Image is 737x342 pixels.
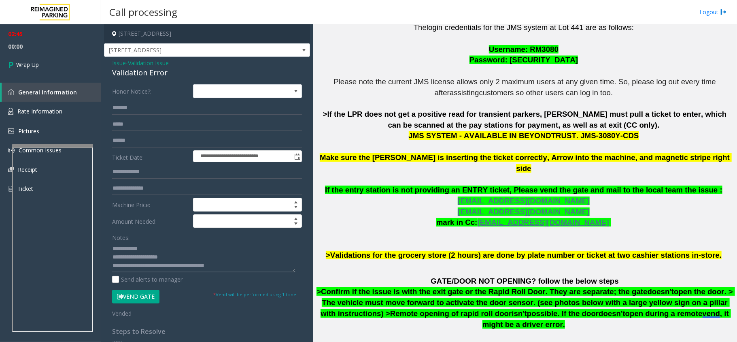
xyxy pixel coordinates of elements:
[469,56,578,64] span: Password: [SECURITY_DATA]
[112,310,132,317] span: Vended
[105,2,181,22] h3: Call processing
[104,44,269,57] span: [STREET_ADDRESS]
[321,287,735,317] span: open the door. > The vehicle must move forward to activate the door sensor. (see photos below wit...
[2,83,101,102] a: General Information
[293,151,302,162] span: Toggle popup
[427,23,634,32] span: login credentials for the JMS system at Lot 441 are as follows:
[8,185,13,192] img: 'icon'
[323,110,729,129] span: >If the LPR does not get a positive read for transient parkers, [PERSON_NAME] must pull a ticket ...
[112,67,302,78] div: Validation Error
[112,275,183,284] label: Send alerts to manager
[8,108,13,115] img: 'icon'
[527,309,599,318] span: possible. If the door
[8,167,14,172] img: 'icon'
[489,45,559,53] span: Username: RM3080
[316,287,647,296] span: >Confirm if the issue is with the exit gate or the Rapid Roll Door. They are separate; the gate
[290,198,302,205] span: Increase value
[18,127,39,135] span: Pictures
[320,153,732,173] span: Make sure the [PERSON_NAME] is inserting the ticket correctly, Arrow into the machine, and magnet...
[458,207,589,216] span: [EMAIL_ADDRESS][DOMAIN_NAME]
[110,84,191,98] label: Honor Notice?:
[458,198,589,205] a: [EMAIL_ADDRESS][DOMAIN_NAME]
[409,131,639,140] span: JMS SYSTEM - AVAILABLE IN BEYONDTRUST. JMS-3080Y-CDS
[450,88,479,97] span: assisting
[436,218,478,227] span: mark in Cc:
[458,209,589,216] a: [EMAIL_ADDRESS][DOMAIN_NAME]
[112,59,126,67] span: Issue
[110,214,191,228] label: Amount Needed:
[290,221,302,228] span: Decrease value
[112,290,159,304] button: Vend Gate
[482,309,731,329] span: , it might be a driver error.
[104,24,310,43] h4: [STREET_ADDRESS]
[479,88,613,97] span: customers so other users can log in too.
[333,77,718,97] span: Please note the current JMS license allows only 2 maximum users at any given time. So, please log...
[17,107,62,115] span: Rate Information
[648,287,674,296] span: doesn't
[290,215,302,221] span: Increase value
[110,150,191,162] label: Ticket Date:
[8,89,14,95] img: 'icon'
[326,251,722,259] span: >Validations for the grocery store (2 hours) are done by plate number or ticket at two cashier st...
[112,328,302,336] h4: Steps to Resolve
[112,231,130,242] label: Notes:
[625,309,703,318] span: open during a remote
[213,291,296,297] small: Vend will be performed using 1 tone
[325,186,722,194] span: If the entry station is not providing an ENTRY ticket, Please vend the gate and mail to the local...
[290,205,302,211] span: Decrease value
[8,147,15,154] img: 'icon'
[126,59,169,67] span: -
[16,60,39,69] span: Wrap Up
[18,88,77,96] span: General Information
[478,218,609,227] span: [EMAIL_ADDRESS][DOMAIN_NAME]
[431,277,618,285] span: GATE/DOOR NOT OPENING? follow the below steps
[512,309,527,318] span: isn't
[414,23,427,32] span: The
[703,309,720,318] span: vend
[8,128,14,134] img: 'icon'
[458,197,589,205] span: [EMAIL_ADDRESS][DOMAIN_NAME]
[110,198,191,212] label: Machine Price:
[128,59,169,67] span: Validation Issue
[478,220,609,226] a: [EMAIL_ADDRESS][DOMAIN_NAME]
[699,8,727,16] a: Logout
[720,8,727,16] img: logout
[599,309,625,318] span: doesn't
